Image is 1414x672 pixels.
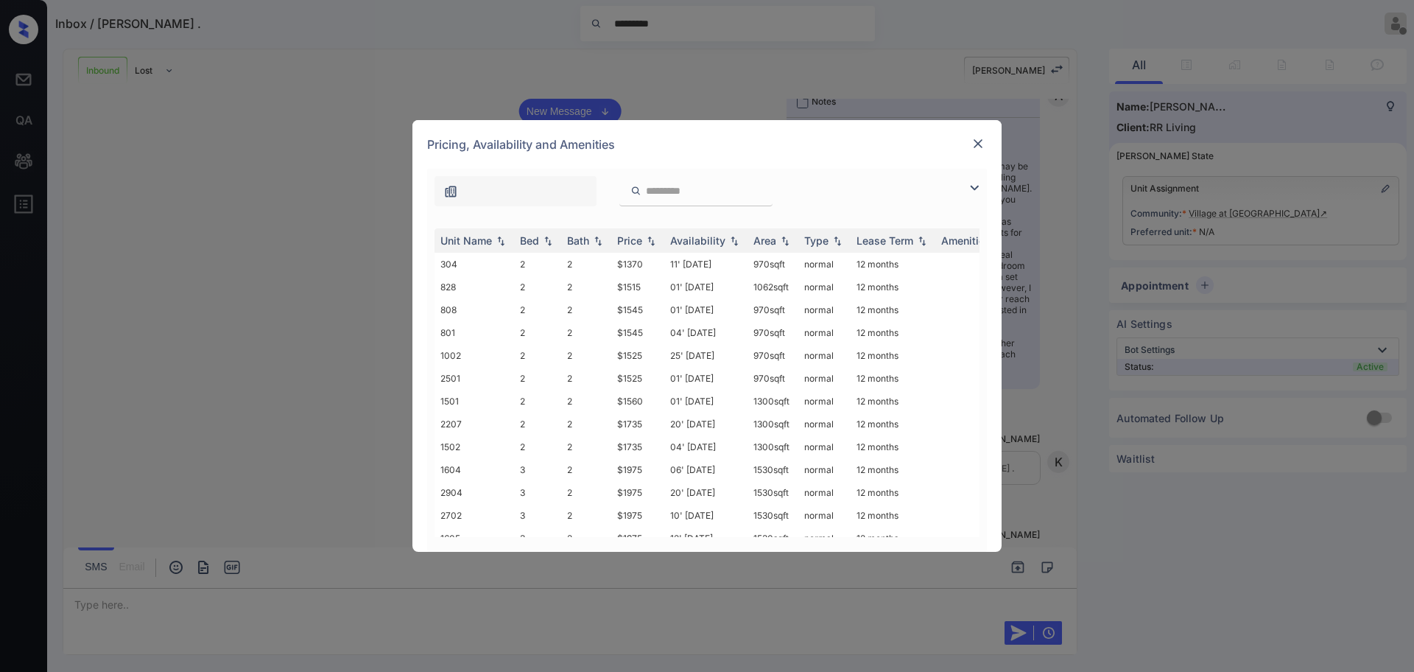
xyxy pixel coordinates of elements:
[851,253,935,276] td: 12 months
[798,458,851,481] td: normal
[798,504,851,527] td: normal
[798,367,851,390] td: normal
[611,481,664,504] td: $1975
[857,234,913,247] div: Lease Term
[664,298,748,321] td: 01' [DATE]
[748,481,798,504] td: 1530 sqft
[514,458,561,481] td: 3
[748,504,798,527] td: 1530 sqft
[748,413,798,435] td: 1300 sqft
[435,390,514,413] td: 1501
[514,390,561,413] td: 2
[748,435,798,458] td: 1300 sqft
[798,276,851,298] td: normal
[664,276,748,298] td: 01' [DATE]
[748,344,798,367] td: 970 sqft
[851,344,935,367] td: 12 months
[798,481,851,504] td: normal
[514,276,561,298] td: 2
[748,298,798,321] td: 970 sqft
[664,344,748,367] td: 25' [DATE]
[753,234,776,247] div: Area
[851,527,935,550] td: 12 months
[435,344,514,367] td: 1002
[611,390,664,413] td: $1560
[617,234,642,247] div: Price
[435,276,514,298] td: 828
[664,253,748,276] td: 11' [DATE]
[514,367,561,390] td: 2
[435,321,514,344] td: 801
[664,435,748,458] td: 04' [DATE]
[851,435,935,458] td: 12 months
[965,179,983,197] img: icon-zuma
[748,253,798,276] td: 970 sqft
[611,527,664,550] td: $1975
[778,236,792,246] img: sorting
[748,390,798,413] td: 1300 sqft
[561,504,611,527] td: 2
[561,276,611,298] td: 2
[611,458,664,481] td: $1975
[435,413,514,435] td: 2207
[941,234,991,247] div: Amenities
[798,344,851,367] td: normal
[748,276,798,298] td: 1062 sqft
[611,298,664,321] td: $1545
[664,458,748,481] td: 06' [DATE]
[567,234,589,247] div: Bath
[611,276,664,298] td: $1515
[611,413,664,435] td: $1735
[561,435,611,458] td: 2
[435,527,514,550] td: 1605
[851,504,935,527] td: 12 months
[561,344,611,367] td: 2
[611,253,664,276] td: $1370
[664,504,748,527] td: 10' [DATE]
[440,234,492,247] div: Unit Name
[851,390,935,413] td: 12 months
[851,298,935,321] td: 12 months
[664,527,748,550] td: 12' [DATE]
[851,367,935,390] td: 12 months
[851,413,935,435] td: 12 months
[435,481,514,504] td: 2904
[514,527,561,550] td: 3
[435,367,514,390] td: 2501
[561,298,611,321] td: 2
[748,321,798,344] td: 970 sqft
[804,234,829,247] div: Type
[748,458,798,481] td: 1530 sqft
[435,253,514,276] td: 304
[798,527,851,550] td: normal
[851,458,935,481] td: 12 months
[435,458,514,481] td: 1604
[611,435,664,458] td: $1735
[798,435,851,458] td: normal
[664,321,748,344] td: 04' [DATE]
[514,504,561,527] td: 3
[611,504,664,527] td: $1975
[611,321,664,344] td: $1545
[611,344,664,367] td: $1525
[798,413,851,435] td: normal
[561,253,611,276] td: 2
[561,413,611,435] td: 2
[443,184,458,199] img: icon-zuma
[830,236,845,246] img: sorting
[798,253,851,276] td: normal
[630,184,641,197] img: icon-zuma
[520,234,539,247] div: Bed
[644,236,658,246] img: sorting
[670,234,725,247] div: Availability
[971,136,985,151] img: close
[611,367,664,390] td: $1525
[851,276,935,298] td: 12 months
[561,390,611,413] td: 2
[851,321,935,344] td: 12 months
[435,504,514,527] td: 2702
[664,481,748,504] td: 20' [DATE]
[798,390,851,413] td: normal
[591,236,605,246] img: sorting
[748,527,798,550] td: 1530 sqft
